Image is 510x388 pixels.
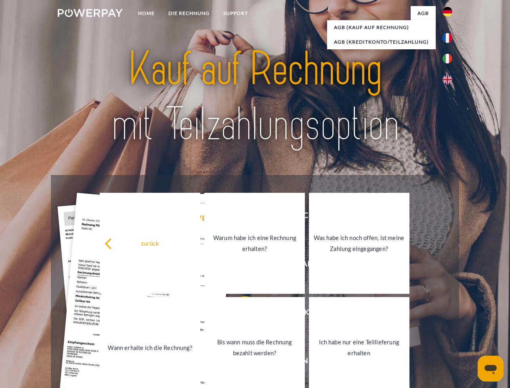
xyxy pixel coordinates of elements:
div: zurück [105,238,195,249]
img: it [443,54,452,63]
img: logo-powerpay-white.svg [58,9,123,17]
img: fr [443,33,452,43]
a: AGB (Kauf auf Rechnung) [327,20,436,35]
img: en [443,75,452,84]
div: Bis wann muss die Rechnung bezahlt werden? [209,337,300,358]
img: title-powerpay_de.svg [77,39,433,155]
a: Home [131,6,162,21]
a: agb [411,6,436,21]
a: DIE RECHNUNG [162,6,216,21]
div: Warum habe ich eine Rechnung erhalten? [209,232,300,254]
div: Was habe ich noch offen, ist meine Zahlung eingegangen? [314,232,405,254]
div: Ich habe nur eine Teillieferung erhalten [314,337,405,358]
a: Was habe ich noch offen, ist meine Zahlung eingegangen? [309,193,409,294]
a: SUPPORT [216,6,255,21]
a: AGB (Kreditkonto/Teilzahlung) [327,35,436,49]
img: de [443,7,452,17]
iframe: Schaltfläche zum Öffnen des Messaging-Fensters [478,356,504,382]
div: Wann erhalte ich die Rechnung? [105,342,195,353]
